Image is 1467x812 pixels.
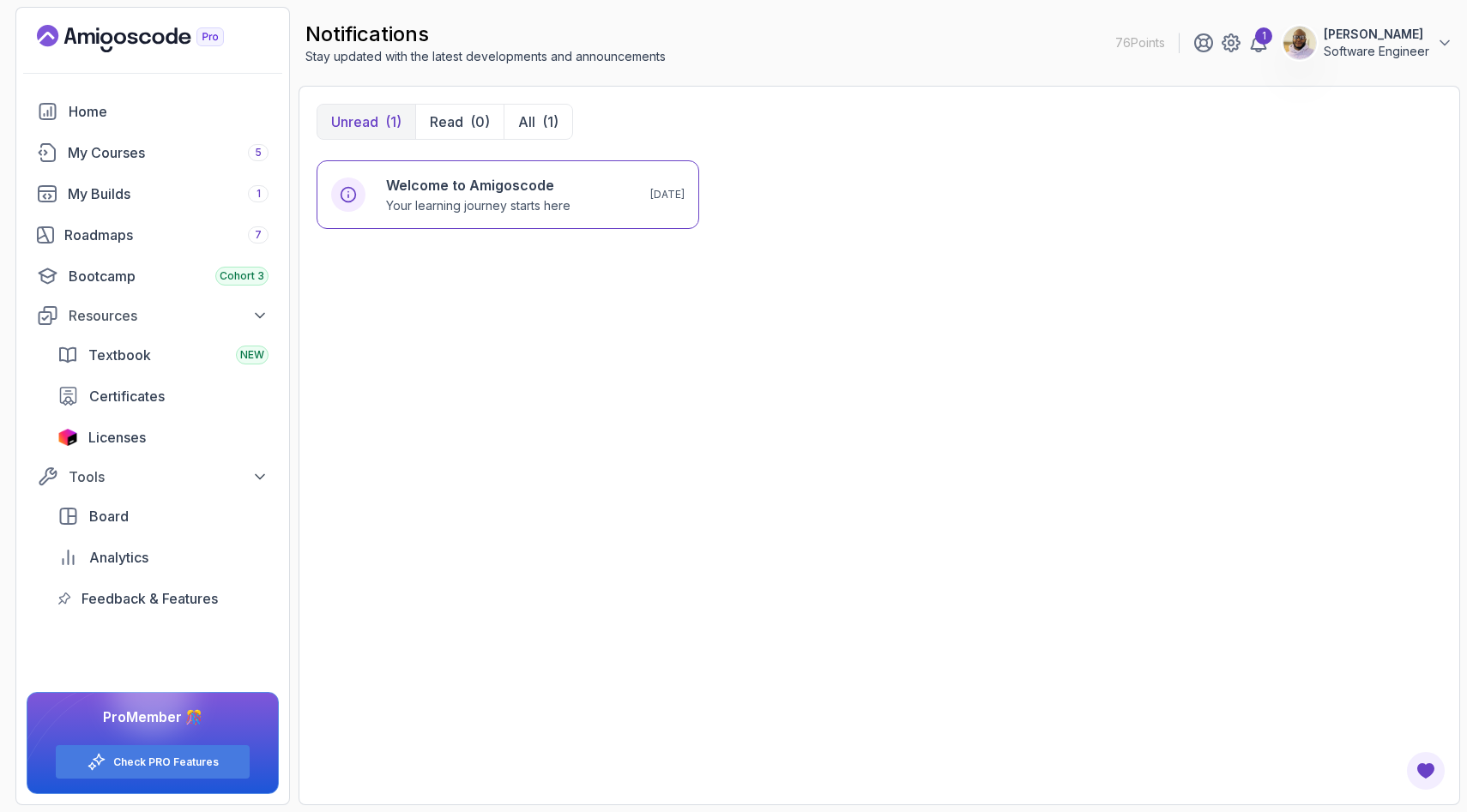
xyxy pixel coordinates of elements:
img: user profile image [1283,27,1316,59]
div: Home [69,101,269,122]
p: Unread [331,111,378,132]
div: Roadmaps [64,225,269,245]
span: 5 [255,146,262,159]
p: All [518,111,535,132]
span: Analytics [89,547,148,568]
button: user profile image[PERSON_NAME]Software Engineer [1283,26,1453,60]
div: (0) [470,111,490,132]
span: Licenses [88,427,146,448]
a: licenses [47,420,279,454]
a: certificates [47,379,279,413]
p: Software Engineer [1324,43,1429,60]
button: Resources [27,300,279,331]
button: Read(0) [415,105,504,139]
span: 1 [257,187,261,201]
span: NEW [240,348,264,362]
a: feedback [47,581,279,616]
img: jetbrains icon [57,429,78,446]
a: textbook [47,338,279,372]
div: My Courses [68,142,269,163]
span: Feedback & Features [81,588,218,609]
div: Resources [69,305,269,326]
div: Tools [69,466,269,487]
a: board [47,499,279,533]
div: My Builds [68,183,269,204]
a: courses [27,135,279,170]
span: Cohort 3 [220,269,264,283]
a: Landing page [37,25,263,52]
a: bootcamp [27,259,279,293]
h2: notifications [305,21,666,48]
span: 7 [255,228,262,242]
button: Open Feedback Button [1405,750,1446,791]
button: All(1) [504,105,572,139]
span: Textbook [88,345,151,365]
button: Check PRO Features [55,744,251,779]
button: Tools [27,461,279,492]
a: 1 [1248,33,1269,53]
div: (1) [542,111,558,132]
div: 1 [1255,27,1272,45]
p: [PERSON_NAME] [1324,26,1429,43]
a: home [27,94,279,129]
p: 76 Points [1115,34,1165,51]
p: Your learning journey starts here [386,197,570,214]
div: (1) [385,111,401,132]
a: roadmaps [27,218,279,252]
p: Stay updated with the latest developments and announcements [305,48,666,65]
div: Bootcamp [69,266,269,286]
p: Read [430,111,463,132]
a: Check PRO Features [113,755,219,769]
a: analytics [47,540,279,574]
button: Unread(1) [317,105,415,139]
p: [DATE] [650,188,685,201]
span: Certificates [89,386,165,406]
h6: Welcome to Amigoscode [386,175,570,195]
span: Board [89,506,129,526]
a: builds [27,177,279,211]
